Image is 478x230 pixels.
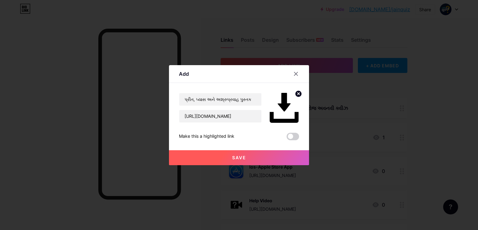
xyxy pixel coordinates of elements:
div: Make this a highlighted link [179,133,234,140]
span: Save [232,155,246,160]
button: Save [169,150,309,165]
div: Add [179,70,189,78]
input: Title [179,93,261,106]
input: URL [179,110,261,122]
img: link_thumbnail [269,93,299,123]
